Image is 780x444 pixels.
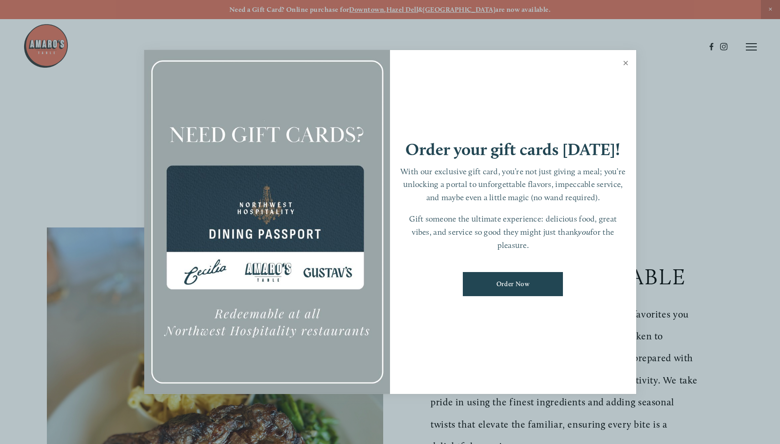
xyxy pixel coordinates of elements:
[399,212,627,252] p: Gift someone the ultimate experience: delicious food, great vibes, and service so good they might...
[578,227,590,237] em: you
[405,141,620,158] h1: Order your gift cards [DATE]!
[463,272,563,296] a: Order Now
[399,165,627,204] p: With our exclusive gift card, you’re not just giving a meal; you’re unlocking a portal to unforge...
[617,51,635,77] a: Close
